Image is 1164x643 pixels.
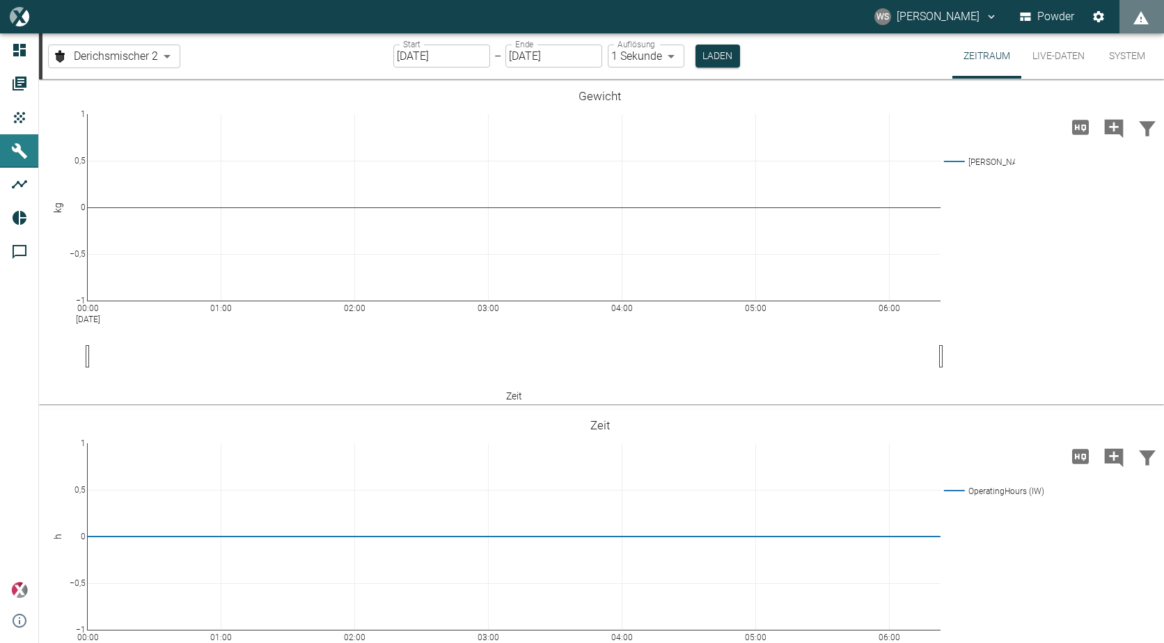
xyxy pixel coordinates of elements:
label: Start [403,38,420,50]
input: DD.MM.YYYY [393,45,490,68]
div: 1 Sekunde [608,45,684,68]
button: Laden [695,45,740,68]
img: Xplore Logo [11,582,28,598]
span: Hohe Auflösung [1064,449,1097,462]
button: Einstellungen [1086,4,1111,29]
button: Daten filtern [1131,438,1164,475]
span: Hohe Auflösung [1064,120,1097,133]
button: Powder [1017,4,1078,29]
a: Derichsmischer 2 [52,48,158,65]
label: Auflösung [618,38,655,50]
button: Zeitraum [952,33,1021,79]
label: Ende [515,38,533,50]
button: System [1096,33,1158,79]
p: – [494,48,501,64]
button: Kommentar hinzufügen [1097,438,1131,475]
img: logo [10,7,29,26]
div: WS [874,8,891,25]
span: Derichsmischer 2 [74,48,158,64]
button: Live-Daten [1021,33,1096,79]
input: DD.MM.YYYY [505,45,602,68]
button: Daten filtern [1131,109,1164,145]
button: Kommentar hinzufügen [1097,109,1131,145]
button: wolfgang.schneider@kansaihelios-cws.de [872,4,1000,29]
